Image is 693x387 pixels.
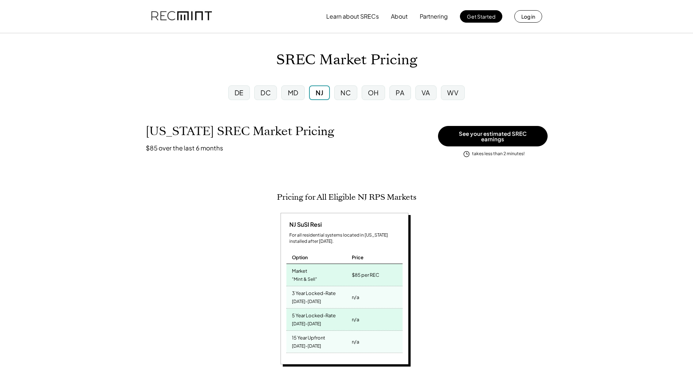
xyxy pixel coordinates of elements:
div: DE [235,88,244,97]
div: 3 Year Locked-Rate [292,288,336,296]
div: n/a [352,292,359,302]
button: Log in [514,10,542,23]
div: DC [260,88,271,97]
button: Learn about SRECs [326,9,379,24]
div: $85 per REC [352,270,379,280]
div: NJ SuSI Resi [286,221,322,229]
div: [DATE]-[DATE] [292,341,321,351]
div: takes less than 2 minutes! [472,151,525,157]
button: About [391,9,408,24]
img: recmint-logotype%403x.png [151,4,212,29]
h1: SREC Market Pricing [276,51,417,69]
h3: $85 over the last 6 months [146,144,223,152]
div: For all residential systems located in [US_STATE] installed after [DATE]. [289,232,403,245]
div: OH [368,88,379,97]
div: "Mint & Sell" [292,275,317,284]
div: [DATE]-[DATE] [292,319,321,329]
h1: [US_STATE] SREC Market Pricing [146,124,334,138]
div: n/a [352,314,359,325]
div: NC [340,88,351,97]
div: WV [447,88,458,97]
div: 5 Year Locked-Rate [292,310,336,319]
div: 15 Year Upfront [292,333,325,341]
div: NJ [316,88,323,97]
div: n/a [352,337,359,347]
div: Price [352,254,363,261]
h2: Pricing for All Eligible NJ RPS Markets [277,192,416,202]
div: [DATE]-[DATE] [292,297,321,307]
div: Market [292,266,307,274]
button: See your estimated SREC earnings [438,126,548,146]
button: Get Started [460,10,502,23]
div: PA [396,88,404,97]
button: Partnering [420,9,448,24]
div: MD [288,88,298,97]
div: VA [422,88,430,97]
div: Option [292,254,308,261]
